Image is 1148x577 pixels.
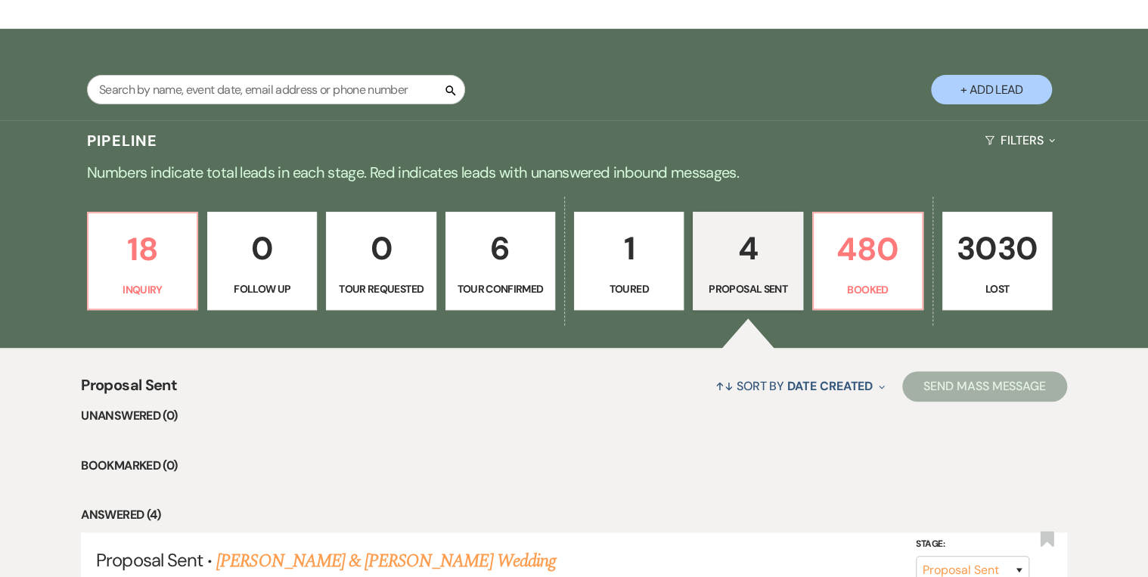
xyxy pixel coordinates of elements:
a: 1Toured [574,212,684,310]
button: Send Mass Message [902,371,1067,402]
a: 6Tour Confirmed [445,212,555,310]
p: Follow Up [217,281,307,297]
p: 1 [584,223,674,274]
li: Unanswered (0) [81,406,1066,426]
p: 0 [336,223,426,274]
p: Lost [952,281,1042,297]
span: Proposal Sent [81,374,177,406]
p: Tour Confirmed [455,281,545,297]
input: Search by name, event date, email address or phone number [87,75,465,104]
p: 480 [823,224,913,275]
p: Proposal Sent [703,281,793,297]
label: Stage: [916,536,1029,553]
p: 0 [217,223,307,274]
span: ↑↓ [715,378,734,394]
button: Sort By Date Created [709,366,891,406]
li: Bookmarked (0) [81,456,1066,476]
p: Booked [823,281,913,298]
button: + Add Lead [931,75,1052,104]
span: Date Created [787,378,873,394]
h3: Pipeline [87,130,158,151]
a: 3030Lost [942,212,1052,310]
a: 0Follow Up [207,212,317,310]
a: 480Booked [812,212,923,310]
p: Tour Requested [336,281,426,297]
button: Filters [979,120,1061,160]
p: Numbers indicate total leads in each stage. Red indicates leads with unanswered inbound messages. [29,160,1119,185]
a: [PERSON_NAME] & [PERSON_NAME] Wedding [216,548,555,575]
a: 4Proposal Sent [693,212,802,310]
p: 6 [455,223,545,274]
li: Answered (4) [81,505,1066,525]
a: 18Inquiry [87,212,198,310]
p: Toured [584,281,674,297]
p: 4 [703,223,793,274]
a: 0Tour Requested [326,212,436,310]
p: 3030 [952,223,1042,274]
p: Inquiry [98,281,188,298]
span: Proposal Sent [96,548,203,572]
p: 18 [98,224,188,275]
